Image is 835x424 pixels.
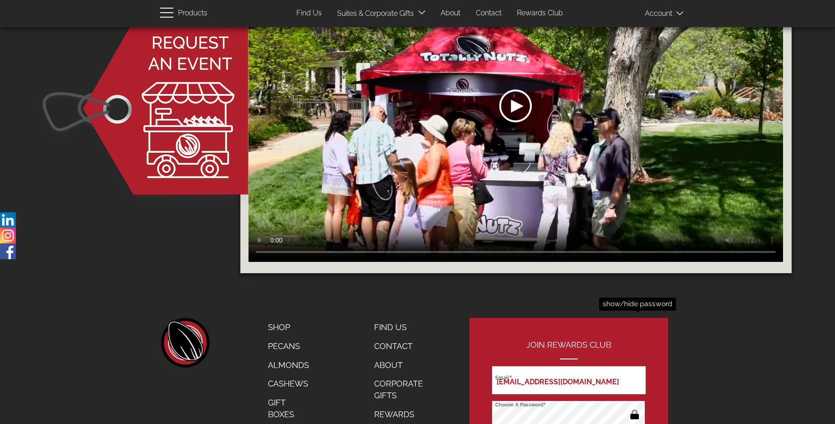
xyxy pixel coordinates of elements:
[178,7,207,20] span: Products
[510,5,570,22] a: Rewards Club
[367,318,441,337] a: Find Us
[599,298,676,310] div: show/hide password
[261,374,316,393] a: Cashews
[492,340,646,359] h2: Join Rewards Club
[330,5,417,23] a: Suites & Corporate Gifts
[367,374,441,405] a: Corporate Gifts
[290,5,328,22] a: Find Us
[367,337,441,356] a: Contact
[492,366,646,394] input: Email
[367,356,441,375] a: About
[261,393,316,424] a: Gift Boxes
[261,337,316,356] a: Pecans
[367,405,441,424] a: Rewards
[160,318,210,368] a: home
[33,18,258,211] img: button face; reserve event
[261,356,316,375] a: Almonds
[469,5,508,22] a: Contact
[261,318,316,337] a: Shop
[434,5,467,22] a: About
